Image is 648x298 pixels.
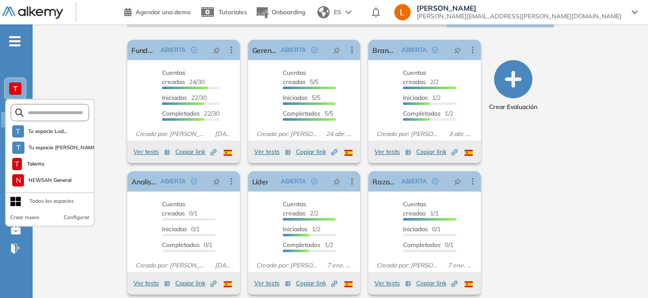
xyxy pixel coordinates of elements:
span: Iniciadas [283,225,308,233]
span: N [16,176,21,184]
span: 5/5 [283,94,320,101]
span: [DATE] [211,129,236,139]
span: Tu espacio [PERSON_NAME]... [29,144,95,152]
button: Ver tests [133,146,170,158]
span: 2/2 [283,200,318,217]
span: 7 ene. 2025 [323,261,356,270]
span: Iniciadas [283,94,308,101]
span: Completados [162,110,200,117]
span: Cuentas creadas [162,69,185,86]
span: [DATE] [211,261,236,270]
span: Onboarding [272,8,305,16]
span: ABIERTA [281,45,306,55]
span: [PERSON_NAME] [417,4,622,12]
img: ESP [224,150,232,156]
span: check-circle [311,178,317,184]
span: pushpin [213,46,220,54]
span: Cuentas creadas [283,69,306,86]
span: Copiar link [175,279,217,288]
span: 0/1 [162,200,198,217]
img: Logo [2,7,63,19]
span: ABIERTA [281,177,306,186]
button: Ver tests [374,146,411,158]
button: Copiar link [175,146,217,158]
span: Talento [26,160,46,168]
span: Crear Evaluación [489,102,537,112]
span: pushpin [213,177,220,185]
span: T [15,160,19,168]
span: ABIERTA [160,45,186,55]
span: 22/30 [162,94,207,101]
img: ESP [344,281,353,287]
span: Completados [283,241,320,249]
div: Todos los espacios [30,197,74,205]
button: Copiar link [175,277,217,289]
span: Copiar link [416,147,457,156]
span: Creado por: [PERSON_NAME] [131,129,210,139]
span: 5/5 [283,110,333,117]
a: Gerente de Planta [252,40,277,60]
span: 0/1 [403,241,453,249]
span: Creado por: [PERSON_NAME] [131,261,210,270]
span: Creado por: [PERSON_NAME] [252,261,323,270]
a: Agendar una demo [124,5,191,17]
span: Completados [403,110,441,117]
a: Fundamentos de Excel [131,40,156,60]
span: ABIERTA [401,177,427,186]
button: Configurar [64,213,90,222]
span: check-circle [191,178,197,184]
span: check-circle [191,47,197,53]
img: ESP [465,150,473,156]
span: 1/2 [403,94,441,101]
span: check-circle [432,178,438,184]
span: Iniciadas [162,94,187,101]
span: Completados [283,110,320,117]
button: Copiar link [296,277,337,289]
button: pushpin [205,173,228,189]
span: Copiar link [416,279,457,288]
button: Crear nuevo [10,213,39,222]
span: ABIERTA [401,45,427,55]
div: Widget de chat [465,180,648,298]
span: Copiar link [175,147,217,156]
span: 5/5 [283,69,318,86]
button: pushpin [326,42,348,58]
button: pushpin [446,42,469,58]
span: pushpin [333,46,340,54]
span: Cuentas creadas [403,200,426,217]
button: Ver tests [254,277,291,289]
i: - [9,40,20,42]
span: Creado por: [PERSON_NAME] [372,261,444,270]
button: Ver tests [374,277,411,289]
a: Razonamiento lógico - Avanzado [372,171,397,192]
span: check-circle [311,47,317,53]
span: Tutoriales [219,8,247,16]
span: 7 ene. 2025 [444,261,477,270]
span: Creado por: [PERSON_NAME] [252,129,322,139]
span: Completados [403,241,441,249]
span: T [16,127,20,136]
span: 24/30 [162,69,205,86]
a: Analista de logística [131,171,156,192]
span: pushpin [333,177,340,185]
span: 0/1 [162,241,212,249]
span: ES [334,8,341,17]
button: Ver tests [254,146,291,158]
img: ESP [224,281,232,287]
span: T [16,144,20,152]
span: T [13,85,18,93]
span: 1/2 [283,225,320,233]
button: Copiar link [416,146,457,158]
a: Líder [252,171,268,192]
span: pushpin [454,46,461,54]
iframe: Chat Widget [465,180,648,298]
button: Onboarding [255,2,305,23]
span: 22/30 [162,110,220,117]
span: Iniciadas [403,94,428,101]
span: 0/1 [162,225,200,233]
button: Crear Evaluación [489,60,537,112]
span: check-circle [432,47,438,53]
span: Agendar una demo [136,8,191,16]
span: ABIERTA [160,177,186,186]
span: [PERSON_NAME][EMAIL_ADDRESS][PERSON_NAME][DOMAIN_NAME] [417,12,622,20]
